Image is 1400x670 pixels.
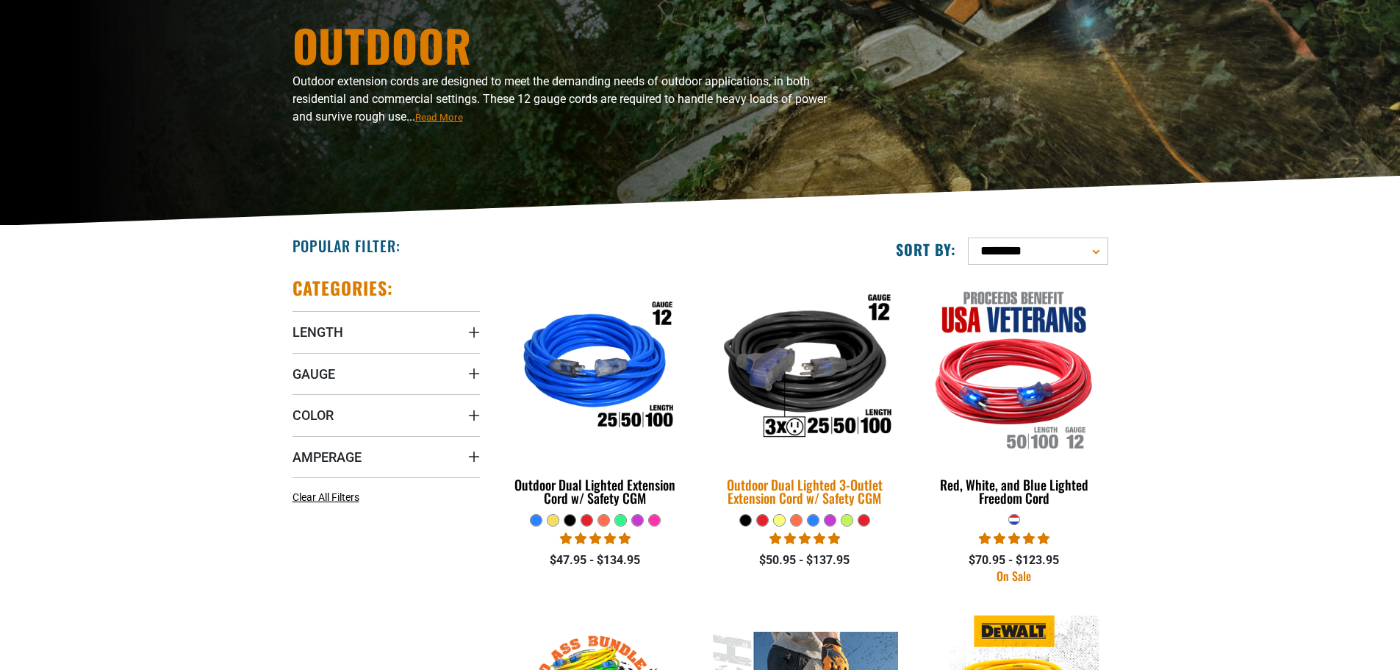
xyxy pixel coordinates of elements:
[503,284,688,453] img: Outdoor Dual Lighted Extension Cord w/ Safety CGM
[560,532,631,546] span: 4.83 stars
[292,277,394,299] h2: Categories:
[292,74,827,124] span: Outdoor extension cords are designed to meet the demanding needs of outdoor applications, in both...
[292,324,343,341] span: Length
[502,552,689,569] div: $47.95 - $134.95
[711,552,898,569] div: $50.95 - $137.95
[711,478,898,505] div: Outdoor Dual Lighted 3-Outlet Extension Cord w/ Safety CGM
[292,449,362,466] span: Amperage
[502,277,689,513] a: Outdoor Dual Lighted Extension Cord w/ Safety CGM Outdoor Dual Lighted Extension Cord w/ Safety CGM
[292,23,829,67] h1: Outdoor
[920,478,1108,505] div: Red, White, and Blue Lighted Freedom Cord
[920,570,1108,582] div: On Sale
[922,284,1107,453] img: Red, White, and Blue Lighted Freedom Cord
[292,407,334,424] span: Color
[292,311,480,352] summary: Length
[415,112,463,123] span: Read More
[292,436,480,477] summary: Amperage
[896,240,956,259] label: Sort by:
[711,277,898,513] a: Outdoor Dual Lighted 3-Outlet Extension Cord w/ Safety CGM Outdoor Dual Lighted 3-Outlet Extensio...
[292,236,401,255] h2: Popular Filter:
[292,366,335,382] span: Gauge
[292,353,480,394] summary: Gauge
[292,490,365,505] a: Clear All Filters
[979,532,1049,546] span: 5.00 stars
[292,491,359,503] span: Clear All Filters
[502,478,689,505] div: Outdoor Dual Lighted Extension Cord w/ Safety CGM
[292,394,480,435] summary: Color
[702,274,908,463] img: Outdoor Dual Lighted 3-Outlet Extension Cord w/ Safety CGM
[769,532,840,546] span: 4.80 stars
[920,277,1108,513] a: Red, White, and Blue Lighted Freedom Cord Red, White, and Blue Lighted Freedom Cord
[920,552,1108,569] div: $70.95 - $123.95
